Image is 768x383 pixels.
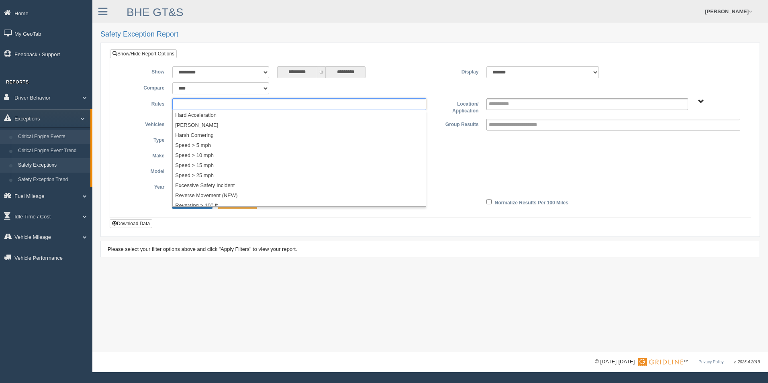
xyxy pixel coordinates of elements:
[173,120,426,130] li: [PERSON_NAME]
[116,181,168,191] label: Year
[116,134,168,144] label: Type
[127,6,184,18] a: BHE GT&S
[116,66,168,76] label: Show
[173,200,426,210] li: Reversing > 100 ft
[173,150,426,160] li: Speed > 10 mph
[14,144,90,158] a: Critical Engine Event Trend
[110,219,152,228] button: Download Data
[430,119,482,128] label: Group Results
[108,246,297,252] span: Please select your filter options above and click "Apply Filters" to view your report.
[14,158,90,173] a: Safety Exceptions
[317,66,325,78] span: to
[173,180,426,190] li: Excessive Safety Incident
[173,170,426,180] li: Speed > 25 mph
[100,31,760,39] h2: Safety Exception Report
[14,130,90,144] a: Critical Engine Events
[638,358,683,366] img: Gridline
[116,150,168,160] label: Make
[173,190,426,200] li: Reverse Movement (NEW)
[430,98,482,115] label: Location/ Application
[495,197,568,207] label: Normalize Results Per 100 Miles
[430,66,482,76] label: Display
[116,119,168,128] label: Vehicles
[595,358,760,366] div: © [DATE]-[DATE] - ™
[173,130,426,140] li: Harsh Cornering
[14,173,90,187] a: Safety Exception Trend
[699,360,723,364] a: Privacy Policy
[734,360,760,364] span: v. 2025.4.2019
[116,82,168,92] label: Compare
[173,160,426,170] li: Speed > 15 mph
[173,140,426,150] li: Speed > 5 mph
[116,166,168,175] label: Model
[110,49,177,58] a: Show/Hide Report Options
[116,98,168,108] label: Rules
[173,110,426,120] li: Hard Acceleration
